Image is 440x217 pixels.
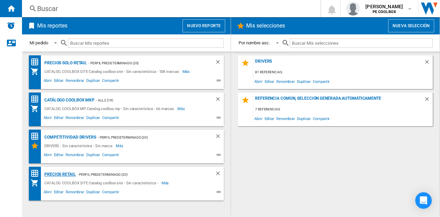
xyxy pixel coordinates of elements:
span: Compartir [101,115,120,123]
button: Nueva selección [388,19,434,32]
div: CATALOG COOLBOX SITE:Catalog coolbox site - Sin característica - 108 marcas [43,67,183,76]
span: Compartir [312,77,331,86]
span: Renombrar [65,77,85,86]
div: COMPETITIVIDAD DRIVERS [43,133,96,142]
img: alerts-logo.svg [7,21,15,30]
span: Duplicar [296,77,312,86]
span: Abrir [43,115,53,123]
span: Más [162,179,170,187]
span: Abrir [43,189,53,197]
div: - Perfil predeterminado (20) [76,170,201,179]
div: Mi pedido [30,40,48,45]
div: Borrar [215,170,224,179]
div: Matriz de precios [31,132,43,141]
img: profile.jpg [346,2,360,15]
span: Duplicar [85,152,101,160]
div: DRIVERS - Sin característica - Sin marca [43,142,116,150]
span: Renombrar [275,77,296,86]
span: Editar [53,115,65,123]
div: Borrar [424,96,433,105]
span: Duplicar [85,115,101,123]
h2: Mis reportes [36,19,69,32]
div: Mi colección [31,179,43,187]
span: Renombrar [65,152,85,160]
div: Borrar [215,59,224,67]
div: Mi colección [31,67,43,76]
div: Mi colección [31,105,43,113]
div: Buscar [37,4,302,13]
div: Matriz de precios [31,169,43,178]
span: Abrir [43,152,53,160]
span: Compartir [312,114,331,123]
span: Renombrar [65,115,85,123]
div: - Perfil predeterminado (20) [96,133,201,142]
span: Abrir [43,77,53,86]
span: Duplicar [296,114,312,123]
div: PRECIOS SOLO RETAIL [43,59,87,67]
input: Buscar Mis selecciones [290,39,433,48]
span: Renombrar [275,114,296,123]
span: Editar [53,152,65,160]
span: Más [183,67,191,76]
b: PE COOLBOX [373,10,396,14]
span: Renombrar [65,189,85,197]
div: Referencia común, selección generada automáticamente [253,96,424,105]
span: Compartir [101,77,120,86]
div: PRECIOS RETAIL [43,170,76,179]
span: Compartir [101,189,120,197]
span: Más [177,105,186,113]
div: CATALOG COOLBOX MP:Catalog coolbox mp - Sin característica - 66 marcas [43,105,177,113]
div: 7 referencias [253,105,433,114]
button: Nuevo reporte [183,19,225,32]
div: Borrar [215,133,224,142]
span: Abrir [253,77,264,86]
div: - Perfil predeterminado (20) [87,59,201,67]
span: Editar [53,189,65,197]
span: Editar [53,77,65,86]
span: [PERSON_NAME] [365,3,403,10]
div: 81 referencias [253,68,433,77]
h2: Mis selecciones [245,19,287,32]
span: Duplicar [85,189,101,197]
span: Más [116,142,124,150]
input: Buscar Mis reportes [68,39,224,48]
span: Editar [264,114,275,123]
span: Editar [264,77,275,86]
div: Matriz de precios [31,95,43,104]
div: Por nombre asc. [239,40,270,45]
div: Borrar [424,59,433,68]
div: Borrar [215,96,224,105]
div: Catálogo Coolbox MKP [43,96,95,105]
div: - ALL 2 (19) [95,96,201,105]
div: Matriz de precios [31,58,43,66]
div: DRIVERS [253,59,424,68]
div: Mis Selecciones [31,142,43,150]
div: CATALOG COOLBOX SITE:Catalog coolbox site - Sin característica - [43,179,162,187]
span: Abrir [253,114,264,123]
span: Compartir [101,152,120,160]
span: Duplicar [85,77,101,86]
div: Open Intercom Messenger [415,192,432,209]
